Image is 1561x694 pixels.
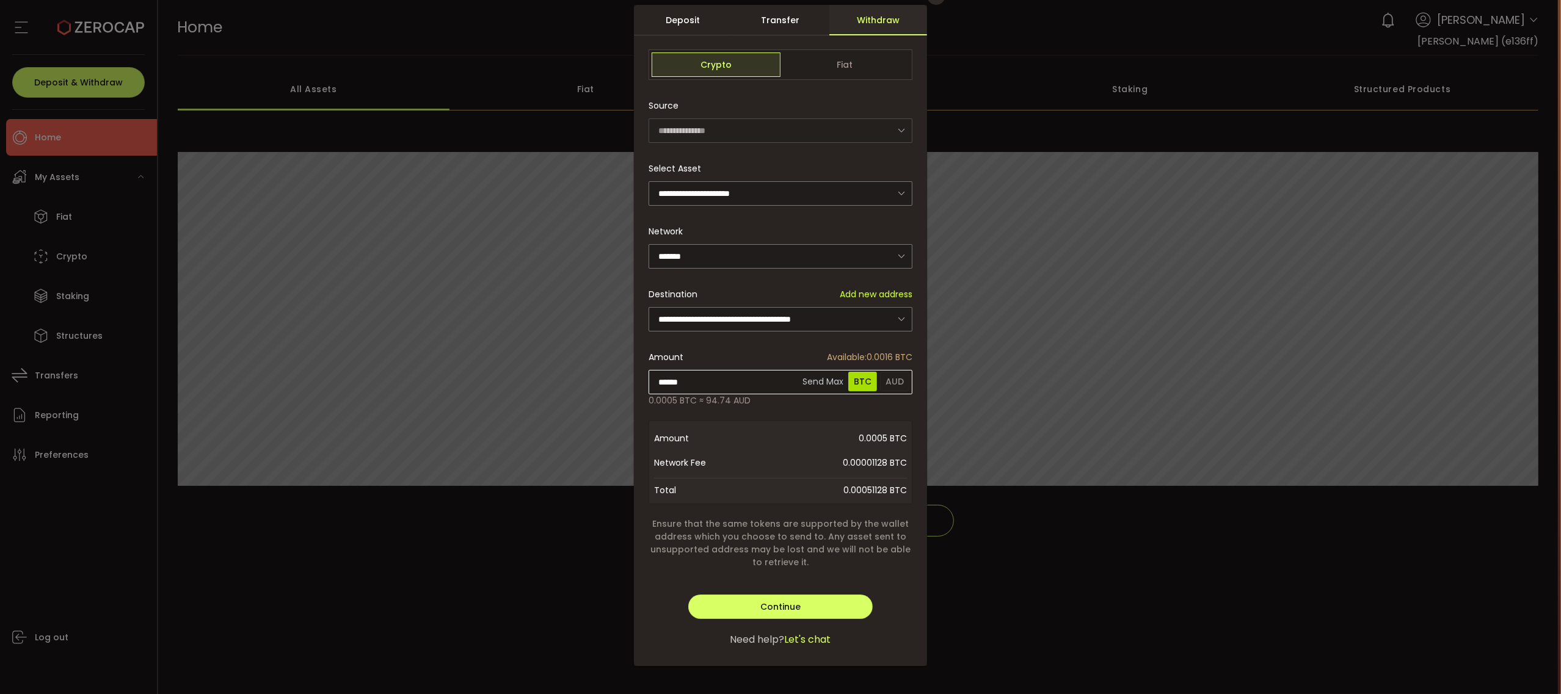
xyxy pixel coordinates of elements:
[688,595,873,619] button: Continue
[827,351,912,364] span: 0.0016 BTC
[848,372,877,391] span: BTC
[1500,635,1561,694] iframe: Chat Widget
[634,5,732,35] div: Deposit
[649,93,679,118] span: Source
[730,632,785,647] span: Need help?
[801,369,845,394] span: Send Max
[652,52,780,77] span: Crypto
[649,351,683,364] span: Amount
[654,426,752,450] span: Amount
[760,601,801,613] span: Continue
[752,426,907,450] span: 0.0005 BTC
[654,482,676,499] span: Total
[843,482,907,499] span: 0.00051128 BTC
[654,450,752,475] span: Network Fee
[649,288,697,300] span: Destination
[880,372,909,391] span: AUD
[829,5,927,35] div: Withdraw
[649,225,690,237] label: Network
[780,52,909,77] span: Fiat
[752,450,907,475] span: 0.00001128 BTC
[785,632,831,647] span: Let's chat
[649,518,912,569] span: Ensure that the same tokens are supported by the wallet address which you choose to send to. Any ...
[840,288,912,301] span: Add new address
[649,394,751,407] span: 0.0005 BTC ≈ 94.74 AUD
[732,5,829,35] div: Transfer
[634,5,927,667] div: dialog
[827,351,867,363] span: Available:
[649,162,708,175] label: Select Asset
